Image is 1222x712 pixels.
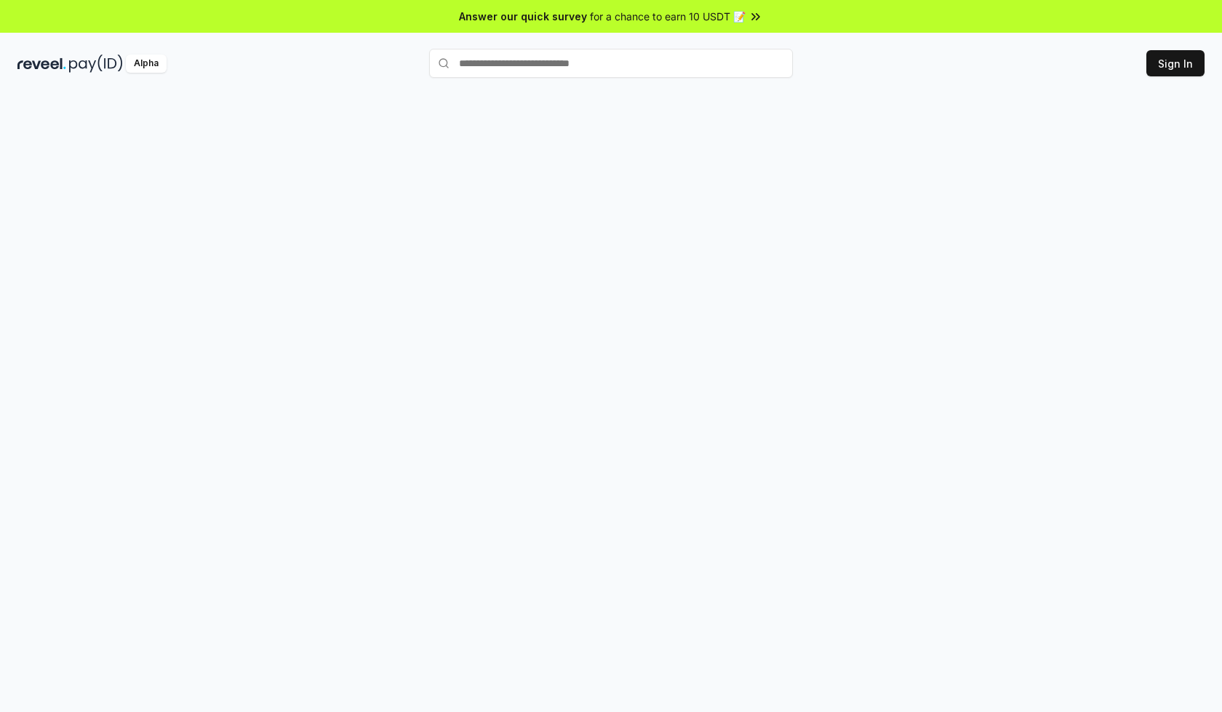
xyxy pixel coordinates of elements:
[459,9,587,24] span: Answer our quick survey
[590,9,746,24] span: for a chance to earn 10 USDT 📝
[126,55,167,73] div: Alpha
[17,55,66,73] img: reveel_dark
[1146,50,1205,76] button: Sign In
[69,55,123,73] img: pay_id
